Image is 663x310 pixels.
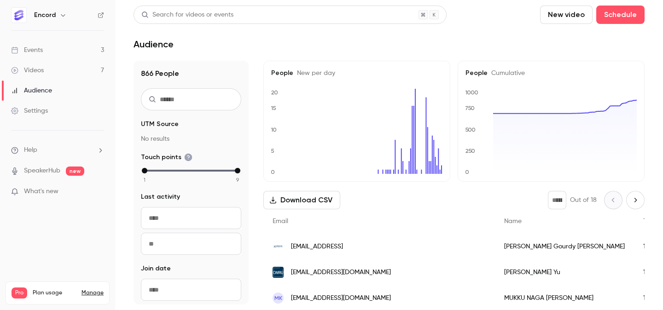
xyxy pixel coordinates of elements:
[540,6,593,24] button: New video
[141,153,192,162] span: Touch points
[271,148,274,154] text: 5
[142,168,147,173] div: min
[293,70,335,76] span: New per day
[141,233,241,255] input: To
[596,6,645,24] button: Schedule
[141,120,179,129] span: UTM Source
[236,176,239,184] span: 9
[465,105,475,111] text: 750
[11,86,52,95] div: Audience
[11,66,44,75] div: Videos
[465,89,478,96] text: 1000
[24,145,37,155] span: Help
[626,191,645,209] button: Next page
[465,126,476,133] text: 500
[263,191,340,209] button: Download CSV
[141,68,241,79] h1: 866 People
[495,259,634,285] div: [PERSON_NAME] Yu
[273,218,288,224] span: Email
[24,187,58,196] span: What's new
[141,134,241,144] p: No results
[488,70,525,76] span: Cumulative
[465,69,637,78] h5: People
[271,169,275,175] text: 0
[273,267,284,278] img: case.edu
[66,166,84,176] span: new
[271,89,278,96] text: 20
[504,218,522,224] span: Name
[291,293,391,303] span: [EMAIL_ADDRESS][DOMAIN_NAME]
[33,289,76,297] span: Plan usage
[291,268,391,277] span: [EMAIL_ADDRESS][DOMAIN_NAME]
[24,166,60,176] a: SpeakerHub
[271,69,442,78] h5: People
[141,192,180,201] span: Last activity
[12,287,27,299] span: Pro
[141,207,241,229] input: From
[93,188,104,196] iframe: Noticeable Trigger
[11,145,104,155] li: help-dropdown-opener
[291,242,343,252] span: [EMAIL_ADDRESS]
[235,168,240,173] div: max
[11,46,43,55] div: Events
[141,10,233,20] div: Search for videos or events
[495,234,634,259] div: [PERSON_NAME] Gourdy [PERSON_NAME]
[274,294,282,302] span: MK
[34,11,56,20] h6: Encord
[271,126,277,133] text: 10
[570,195,597,205] p: Out of 18
[141,279,241,301] input: From
[271,105,276,111] text: 15
[134,39,174,50] h1: Audience
[81,289,104,297] a: Manage
[12,8,26,23] img: Encord
[144,176,145,184] span: 1
[465,148,475,154] text: 250
[273,241,284,252] img: droneservices.ai
[141,264,171,273] span: Join date
[11,106,48,115] div: Settings
[465,169,469,175] text: 0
